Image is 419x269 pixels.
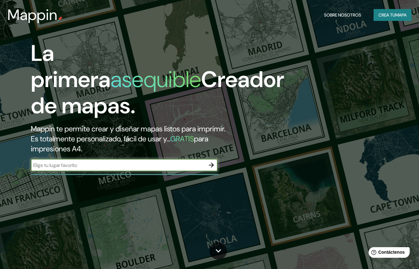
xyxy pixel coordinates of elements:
[170,134,194,144] font: GRATIS
[7,5,58,25] font: Mappin
[324,12,361,18] font: Sobre nosotros
[58,16,63,21] img: pin de mapeo
[364,245,412,262] iframe: Lanzador de widgets de ayuda
[374,9,412,21] button: Crea tumapa
[31,134,208,154] font: para impresiones A4.
[31,162,205,169] input: Elige tu lugar favorito
[31,124,225,134] font: Mappin te permite crear y diseñar mapas listos para imprimir.
[31,65,284,120] font: Creador de mapas.
[379,12,395,18] font: Crea tu
[395,12,407,18] font: mapa
[111,65,201,94] font: asequible
[322,9,364,21] button: Sobre nosotros
[31,39,111,94] font: La primera
[31,134,170,144] font: Es totalmente personalizado, fácil de usar y...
